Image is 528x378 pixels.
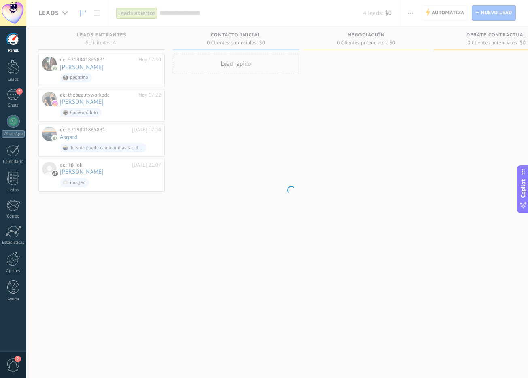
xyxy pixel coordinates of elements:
[2,240,25,245] div: Estadísticas
[15,356,21,362] span: 2
[2,268,25,274] div: Ajustes
[2,130,25,138] div: WhatsApp
[2,297,25,302] div: Ayuda
[2,77,25,82] div: Leads
[2,48,25,53] div: Panel
[2,103,25,108] div: Chats
[2,188,25,193] div: Listas
[16,88,23,95] span: 7
[2,214,25,219] div: Correo
[2,159,25,165] div: Calendario
[519,179,527,198] span: Copilot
